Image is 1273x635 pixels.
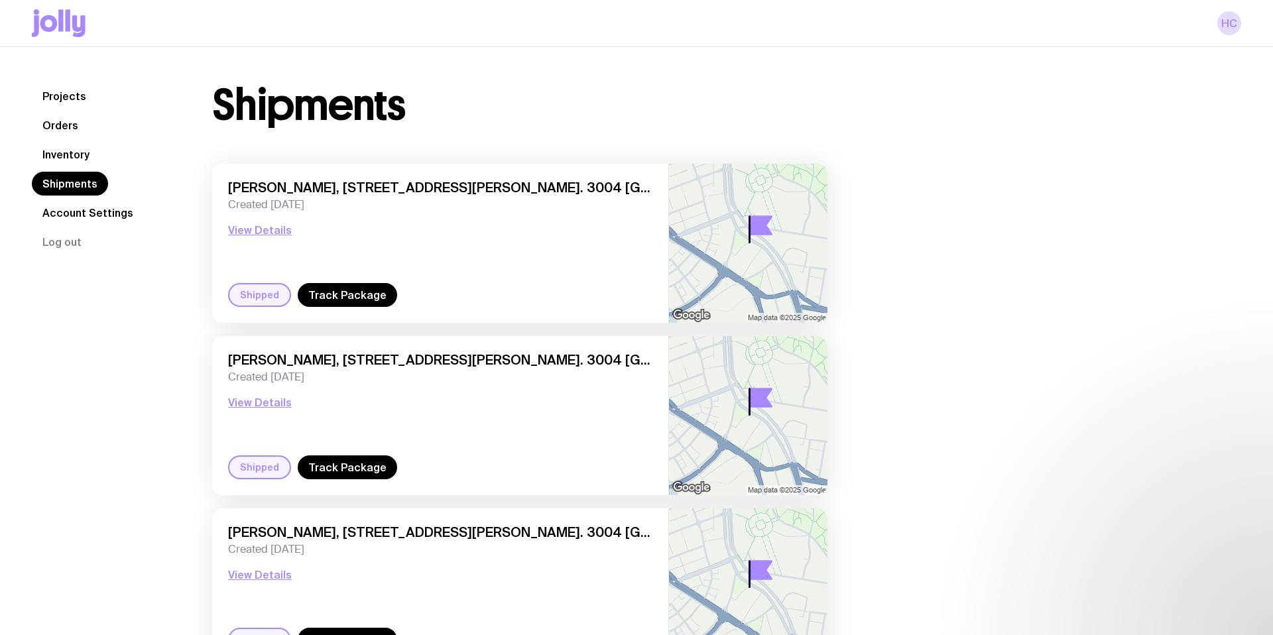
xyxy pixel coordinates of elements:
[228,371,652,384] span: Created [DATE]
[228,455,291,479] div: Shipped
[1217,11,1241,35] a: HC
[228,198,652,211] span: Created [DATE]
[32,113,89,137] a: Orders
[228,222,292,238] button: View Details
[228,567,292,583] button: View Details
[32,172,108,196] a: Shipments
[228,352,652,368] span: [PERSON_NAME], [STREET_ADDRESS][PERSON_NAME]. 3004 [GEOGRAPHIC_DATA], [GEOGRAPHIC_DATA]
[228,394,292,410] button: View Details
[32,143,100,166] a: Inventory
[669,336,827,495] img: staticmap
[228,543,652,556] span: Created [DATE]
[212,84,405,127] h1: Shipments
[32,84,97,108] a: Projects
[228,524,652,540] span: [PERSON_NAME], [STREET_ADDRESS][PERSON_NAME]. 3004 [GEOGRAPHIC_DATA], [GEOGRAPHIC_DATA]
[228,180,652,196] span: [PERSON_NAME], [STREET_ADDRESS][PERSON_NAME]. 3004 [GEOGRAPHIC_DATA], [GEOGRAPHIC_DATA]
[298,455,397,479] a: Track Package
[1228,590,1260,622] iframe: Intercom live chat
[32,230,92,254] button: Log out
[298,283,397,307] a: Track Package
[32,201,144,225] a: Account Settings
[228,283,291,307] div: Shipped
[669,164,827,323] img: staticmap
